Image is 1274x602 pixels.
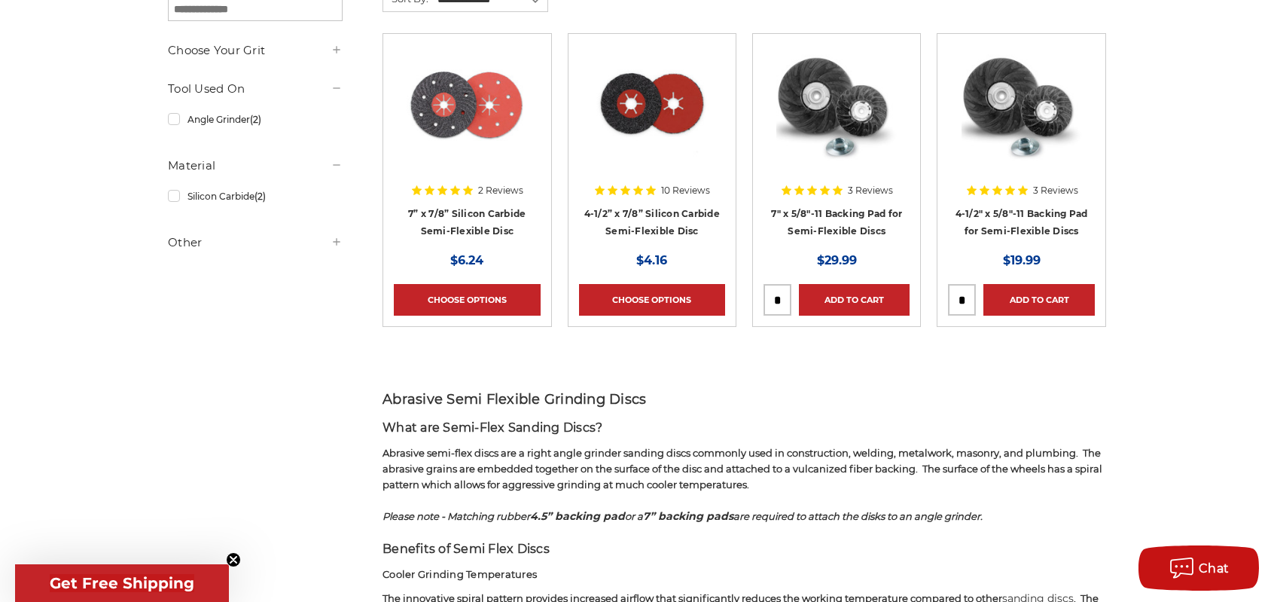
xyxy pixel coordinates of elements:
[763,44,910,191] a: 7" x 5/8"-11 Backing Pad for Semi-Flexible Discs
[383,447,1102,490] span: Abrasive semi-flex discs are a right angle grinder sanding discs commonly used in construction, w...
[408,208,526,237] a: 7” x 7/8” Silicon Carbide Semi-Flexible Disc
[579,284,725,316] a: Choose Options
[776,44,897,165] img: 7" x 5/8"-11 Backing Pad for Semi-Flexible Discs
[983,284,1094,316] a: Add to Cart
[450,253,483,267] span: $6.24
[530,509,625,523] strong: 4.5” backing pad
[579,44,725,191] a: 4.5" x 7/8" Silicon Carbide Semi Flex Disc
[1003,253,1041,267] span: $19.99
[383,391,646,408] span: Abrasive Semi Flexible Grinding Discs
[584,208,720,237] a: 4-1/2” x 7/8” Silicon Carbide Semi-Flexible Disc
[948,44,1094,191] a: 4-1/2" x 5/8"-11 Backing Pad for Semi-Flexible Discs
[1199,561,1230,576] span: Chat
[643,509,733,523] strong: 7” backing pads
[226,552,241,567] button: Close teaser
[250,114,261,125] span: (2)
[383,420,602,435] span: What are Semi-Flex Sanding Discs?
[955,208,1088,237] a: 4-1/2" x 5/8"-11 Backing Pad for Semi-Flexible Discs
[254,191,266,202] span: (2)
[636,253,667,267] span: $4.16
[383,568,537,580] span: Cooler Grinding Temperatures
[817,253,857,267] span: $29.99
[592,44,712,165] img: 4.5" x 7/8" Silicon Carbide Semi Flex Disc
[168,106,343,133] a: Angle Grinder
[848,186,893,195] span: 3 Reviews
[1033,186,1078,195] span: 3 Reviews
[168,157,343,175] h5: Material
[168,234,343,252] h5: Other
[962,44,1082,165] img: 4-1/2" x 5/8"-11 Backing Pad for Semi-Flexible Discs
[383,510,983,522] em: Please note - Matching rubber or a are required to attach the disks to an angle grinder.
[799,284,910,316] a: Add to Cart
[168,41,343,60] h5: Choose Your Grit
[661,186,710,195] span: 10 Reviews
[383,542,550,556] span: Benefits of Semi Flex Discs
[15,564,229,602] div: Get Free ShippingClose teaser
[478,186,523,195] span: 2 Reviews
[771,208,902,237] a: 7" x 5/8"-11 Backing Pad for Semi-Flexible Discs
[394,284,540,316] a: Choose Options
[50,574,194,592] span: Get Free Shipping
[1138,545,1259,591] button: Chat
[168,183,343,209] a: Silicon Carbide
[168,80,343,98] h5: Tool Used On
[407,44,527,165] img: 7" x 7/8" Silicon Carbide Semi Flex Disc
[394,44,540,191] a: 7" x 7/8" Silicon Carbide Semi Flex Disc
